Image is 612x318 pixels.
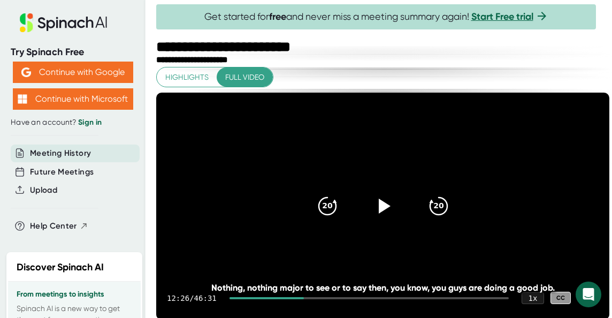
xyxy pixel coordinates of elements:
[522,292,544,304] div: 1 x
[202,283,564,293] div: Nothing, nothing major to see or to say then, you know, you guys are doing a good job.
[30,184,57,196] button: Upload
[11,118,135,127] div: Have an account?
[576,282,601,307] div: Open Intercom Messenger
[165,71,209,84] span: Highlights
[167,294,217,302] div: 12:26 / 46:31
[30,220,88,232] button: Help Center
[17,290,132,299] h3: From meetings to insights
[17,260,104,275] h2: Discover Spinach AI
[550,292,571,304] div: CC
[30,166,94,178] button: Future Meetings
[11,46,135,58] div: Try Spinach Free
[471,11,533,22] a: Start Free trial
[30,147,91,160] button: Meeting History
[157,67,217,87] button: Highlights
[269,11,286,22] b: free
[225,71,264,84] span: Full video
[13,62,133,83] button: Continue with Google
[204,11,548,23] span: Get started for and never miss a meeting summary again!
[30,220,77,232] span: Help Center
[13,88,133,110] button: Continue with Microsoft
[78,118,102,127] a: Sign in
[217,67,273,87] button: Full video
[21,67,31,77] img: Aehbyd4JwY73AAAAAElFTkSuQmCC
